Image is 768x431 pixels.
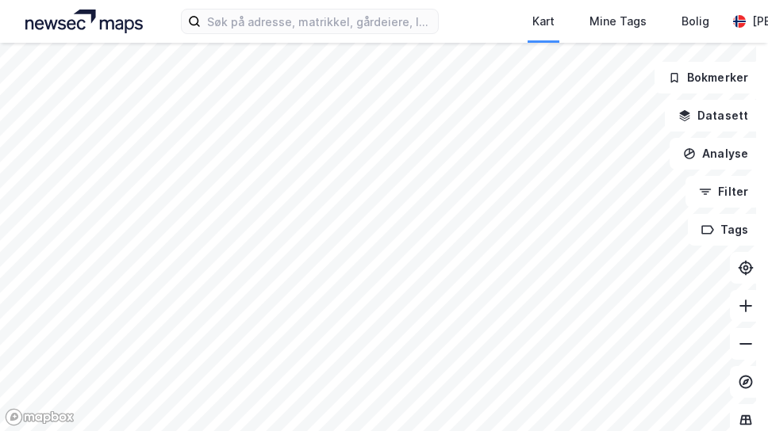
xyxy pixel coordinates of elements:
[532,12,555,31] div: Kart
[682,12,709,31] div: Bolig
[201,10,438,33] input: Søk på adresse, matrikkel, gårdeiere, leietakere eller personer
[589,12,647,31] div: Mine Tags
[25,10,143,33] img: logo.a4113a55bc3d86da70a041830d287a7e.svg
[689,355,768,431] iframe: Chat Widget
